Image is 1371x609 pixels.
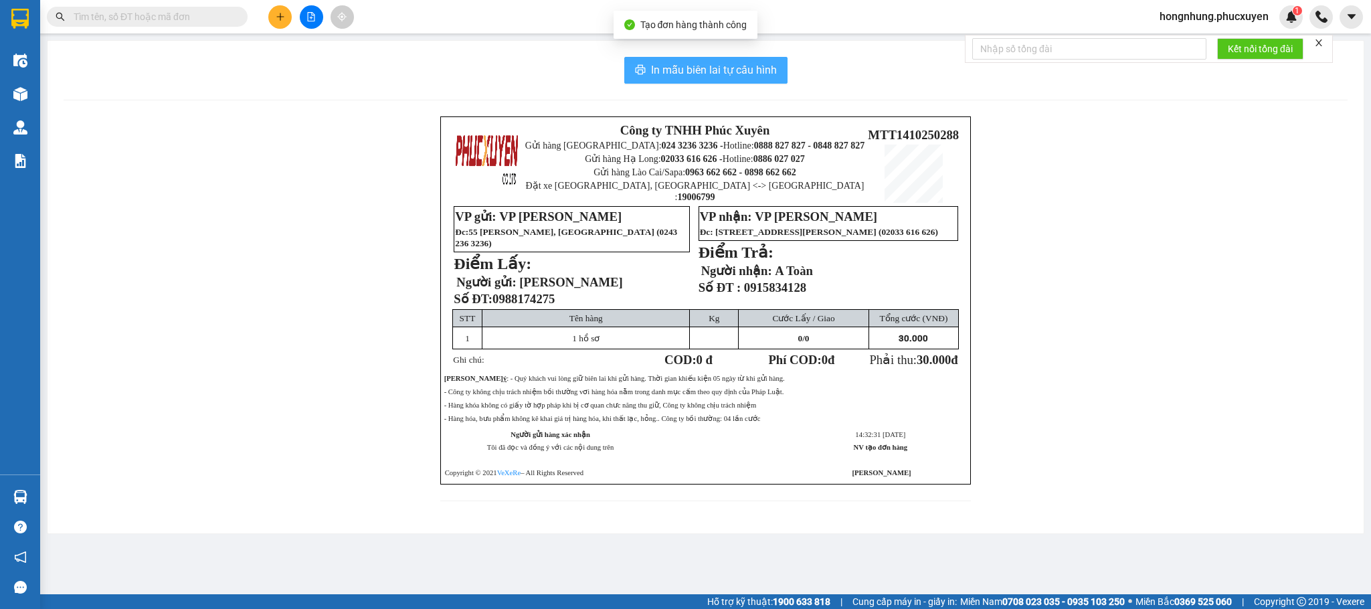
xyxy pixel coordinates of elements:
span: 0 [822,353,828,367]
span: Gửi hàng Lào Cai/Sapa: [593,167,796,177]
input: Tìm tên, số ĐT hoặc mã đơn [74,9,232,24]
img: warehouse-icon [13,87,27,101]
strong: 0369 525 060 [1174,596,1232,607]
span: Kg [709,313,719,323]
span: Cước Lấy / Giao [772,313,834,323]
strong: ý [503,375,507,382]
img: logo-vxr [11,9,29,29]
span: Ghi chú: [453,355,484,365]
span: - Hàng khóa không có giấy tờ hợp pháp khi bị cơ quan chưc năng thu giữ, Công ty không chịu trách ... [444,402,757,409]
span: 1 [465,333,470,343]
span: search [56,12,65,21]
span: : [466,227,468,237]
sup: 1 [1293,6,1302,15]
strong: [PERSON_NAME] [852,469,911,476]
strong: Công ty TNHH Phúc Xuyên [620,123,770,137]
span: - Hàng hóa, bưu phẩm không kê khai giá trị hàng hóa, khi thất lạc, hỏng.. Công ty bồi thường: 04 ... [444,415,761,422]
strong: 0886 027 027 [753,154,805,164]
span: Tôi đã đọc và đồng ý với các nội dung trên [487,444,614,451]
strong: 0888 827 827 - 0848 827 827 [754,141,865,151]
strong: VP gửi: [455,209,496,224]
span: copyright [1297,597,1306,606]
strong: 0963 662 662 - 0898 662 662 [685,167,796,177]
span: VP [PERSON_NAME] [755,209,877,224]
span: Đặt xe [GEOGRAPHIC_DATA], [GEOGRAPHIC_DATA] <-> [GEOGRAPHIC_DATA] : [526,181,864,202]
span: 30.000 [899,333,928,343]
span: 30.000 [917,353,951,367]
span: | [1242,594,1244,609]
span: 0915834128 [744,280,806,294]
span: Tổng cước (VNĐ) [880,313,948,323]
button: caret-down [1340,5,1363,29]
img: solution-icon [13,154,27,168]
img: warehouse-icon [13,54,27,68]
img: warehouse-icon [13,120,27,135]
span: 14:32:31 [DATE] [855,431,905,438]
span: check-circle [624,19,635,30]
strong: Công ty TNHH Phúc Xuyên [14,7,126,35]
span: close [1314,38,1323,48]
strong: [PERSON_NAME] [444,375,503,382]
span: 02033 616 626) [881,227,937,237]
span: 0988174275 [492,292,555,306]
span: - Công ty không chịu trách nhiệm bồi thường vơi hàng hóa nằm trong danh mục cấm theo quy định của... [444,388,784,396]
span: notification [14,551,27,563]
span: Hỗ trợ kỹ thuật: [707,594,830,609]
span: Người gửi: [456,275,516,289]
strong: 0888 827 827 - 0848 827 827 [28,63,134,86]
span: Phải thu: [869,353,957,367]
span: Gửi hàng [GEOGRAPHIC_DATA]: Hotline: [6,39,134,86]
span: file-add [306,12,316,21]
span: printer [635,64,646,77]
button: plus [268,5,292,29]
strong: 024 3236 3236 - [7,51,134,74]
span: plus [276,12,285,21]
span: STT [460,313,476,323]
span: MTT1410250288 [868,128,959,142]
span: In mẫu biên lai tự cấu hình [651,62,777,78]
img: logo [454,126,520,191]
strong: 19006799 [677,192,715,202]
strong: COD: [664,353,713,367]
strong: NV tạo đơn hàng [854,444,907,451]
span: aim [337,12,347,21]
strong: Phí COD: đ [768,353,834,367]
span: [PERSON_NAME] [519,275,622,289]
a: VeXeRe [497,469,521,476]
img: warehouse-icon [13,490,27,504]
span: Gửi hàng Hạ Long: Hotline: [585,154,804,164]
strong: Điểm Trả: [699,244,773,261]
img: phone-icon [1315,11,1328,23]
strong: 02033 616 626 - [661,154,723,164]
strong: VP nhận: [700,209,752,224]
span: 1 [1295,6,1299,15]
span: 0 đ [697,353,713,367]
strong: 024 3236 3236 - [662,141,723,151]
button: aim [331,5,354,29]
span: A Toàn [775,264,813,278]
strong: 0708 023 035 - 0935 103 250 [1002,596,1125,607]
span: caret-down [1346,11,1358,23]
strong: Điểm Lấy: [454,255,531,272]
span: Đc 55 [PERSON_NAME], [GEOGRAPHIC_DATA] ( [455,227,677,248]
span: Kết nối tổng đài [1228,41,1293,56]
span: Tạo đơn hàng thành công [640,19,747,30]
span: Cung cấp máy in - giấy in: [852,594,957,609]
strong: Số ĐT : [699,280,741,294]
strong: Người nhận: [701,264,772,278]
span: Đc: [STREET_ADDRESS][PERSON_NAME] ( [700,227,938,237]
button: Kết nối tổng đài [1217,38,1303,60]
img: icon-new-feature [1285,11,1297,23]
span: 0243 236 3236) [455,227,677,248]
button: printerIn mẫu biên lai tự cấu hình [624,57,788,84]
span: message [14,581,27,594]
span: 1 hồ sơ [572,333,600,343]
strong: 1900 633 818 [773,596,830,607]
span: /0 [798,333,809,343]
span: | [840,594,842,609]
span: đ [951,353,957,367]
span: : - Quý khách vui lòng giữ biên lai khi gửi hàng. Thời gian khiếu kiện 05 ngày từ khi gửi hàng. [444,375,785,382]
span: Tên hàng [569,313,603,323]
span: Gửi hàng Hạ Long: Hotline: [12,90,128,125]
span: Miền Bắc [1135,594,1232,609]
